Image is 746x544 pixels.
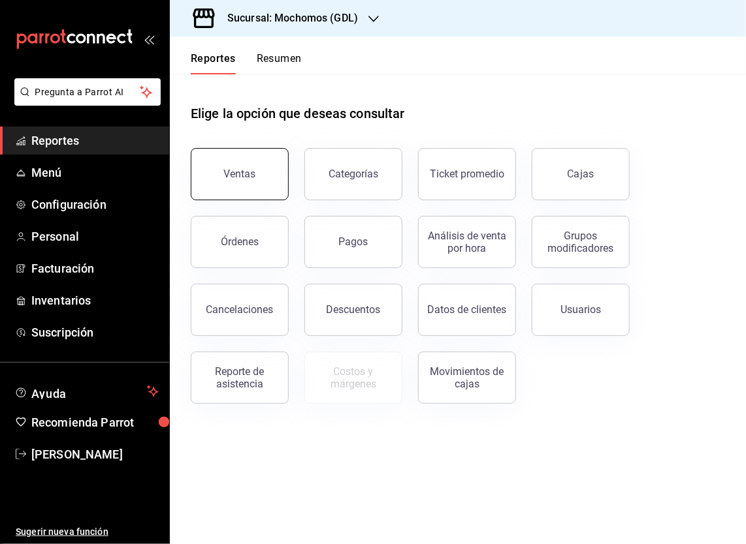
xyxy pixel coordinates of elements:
font: [PERSON_NAME] [31,447,123,461]
font: Configuración [31,198,106,211]
font: Menú [31,166,62,179]
button: Movimientos de cajas [418,352,516,404]
a: Cajas [532,148,630,200]
div: Pagos [339,235,368,248]
font: Suscripción [31,325,93,339]
font: Personal [31,230,79,243]
font: Facturación [31,262,94,275]
div: Costos y márgenes [313,365,394,390]
button: Pregunta a Parrot AI [14,78,161,106]
div: Órdenes [221,235,259,248]
div: Usuarios [560,303,601,316]
button: Datos de clientes [418,284,516,336]
div: Categorías [329,168,378,180]
font: Inventarios [31,294,91,307]
button: Reporte de asistencia [191,352,289,404]
h1: Elige la opción que deseas consultar [191,104,405,123]
div: Pestañas de navegación [191,52,302,74]
button: Descuentos [304,284,402,336]
a: Pregunta a Parrot AI [9,95,161,108]
div: Cancelaciones [206,303,274,316]
div: Datos de clientes [428,303,507,316]
button: Pagos [304,216,402,268]
button: Grupos modificadores [532,216,630,268]
button: Órdenes [191,216,289,268]
button: Ventas [191,148,289,200]
div: Ticket promedio [430,168,504,180]
button: Cancelaciones [191,284,289,336]
div: Ventas [224,168,256,180]
span: Ayuda [31,384,142,399]
button: Usuarios [532,284,630,336]
h3: Sucursal: Mochomos (GDL) [217,10,358,26]
div: Movimientos de cajas [427,365,508,390]
div: Cajas [568,166,594,182]
font: Sugerir nueva función [16,526,108,537]
div: Grupos modificadores [540,230,621,254]
font: Reportes [191,52,236,65]
button: Categorías [304,148,402,200]
button: Análisis de venta por hora [418,216,516,268]
span: Pregunta a Parrot AI [35,85,140,99]
div: Análisis de venta por hora [427,230,508,254]
button: Resumen [257,52,302,74]
div: Descuentos [327,303,381,316]
button: open_drawer_menu [144,34,154,44]
button: Contrata inventarios para ver este reporte [304,352,402,404]
font: Recomienda Parrot [31,416,134,429]
font: Reportes [31,134,79,147]
button: Ticket promedio [418,148,516,200]
div: Reporte de asistencia [199,365,280,390]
